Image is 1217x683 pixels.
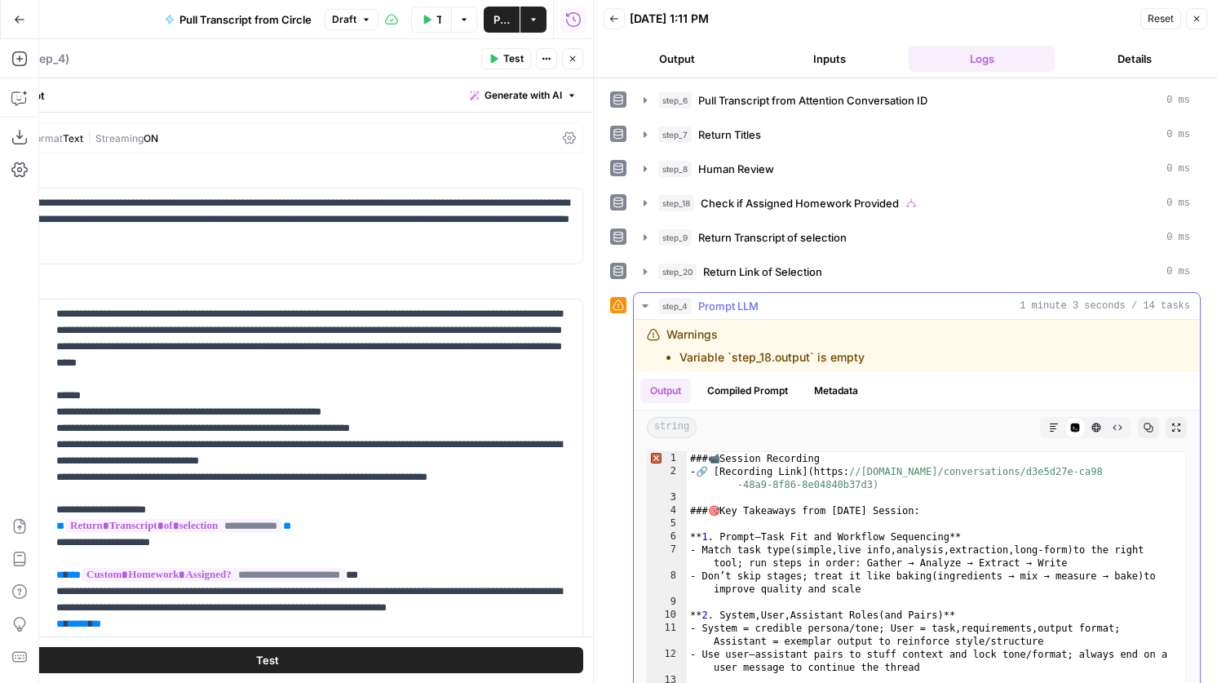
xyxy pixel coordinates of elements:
button: Pull Transcript from Circle [155,7,321,33]
div: 8 [648,570,687,596]
span: Text [63,132,83,144]
span: Return Titles [698,126,761,143]
button: 0 ms [634,190,1200,216]
button: 0 ms [634,259,1200,285]
button: Test [481,48,531,69]
span: Generate with AI [485,88,562,103]
span: Test [503,51,524,66]
span: Format [29,132,63,144]
span: step_18 [658,195,694,211]
span: step_4 [658,298,692,314]
button: Generate with AI [463,85,583,106]
span: Return Transcript of selection [698,229,847,246]
button: Inputs [756,46,902,72]
button: Logs [909,46,1055,72]
button: Test Workflow [411,7,451,33]
button: 1 minute 3 seconds / 14 tasks [634,293,1200,319]
button: Draft [325,9,378,30]
div: 11 [648,622,687,648]
span: Draft [332,12,356,27]
span: Pull Transcript from Circle [179,11,312,28]
button: Details [1061,46,1207,72]
span: 1 minute 3 seconds / 14 tasks [1020,299,1190,313]
div: 1 [648,452,687,465]
span: ( step_4 ) [24,51,69,67]
span: Publish [493,11,510,28]
span: Test Workflow [436,11,441,28]
span: 0 ms [1166,93,1190,108]
div: 3 [648,491,687,504]
span: Reset [1148,11,1174,26]
span: Prompt LLM [698,298,759,314]
button: Compiled Prompt [697,379,798,403]
button: 0 ms [634,156,1200,182]
span: ON [144,132,158,144]
span: step_9 [658,229,692,246]
span: step_8 [658,161,692,177]
span: step_7 [658,126,692,143]
span: Human Review [698,161,774,177]
button: 0 ms [634,87,1200,113]
div: 4 [648,504,687,517]
button: Output [640,379,691,403]
button: Publish [484,7,520,33]
span: step_20 [658,264,697,280]
div: 6 [648,530,687,543]
span: Streaming [95,132,144,144]
span: | [83,129,95,145]
span: Test [256,652,279,668]
span: step_6 [658,92,692,109]
div: 10 [648,609,687,622]
span: 0 ms [1166,196,1190,211]
span: Return Link of Selection [703,264,822,280]
span: 0 ms [1166,162,1190,176]
span: string [647,417,697,438]
span: Check if Assigned Homework Provided [701,195,899,211]
li: Variable `step_18.output` is empty [679,349,865,366]
button: Output [604,46,750,72]
span: Pull Transcript from Attention Conversation ID [698,92,927,109]
span: Error, read annotations row 1 [648,452,662,465]
button: 0 ms [634,122,1200,148]
div: 9 [648,596,687,609]
div: 2 [648,465,687,491]
span: 0 ms [1166,264,1190,279]
div: Warnings [666,326,865,366]
button: Metadata [804,379,868,403]
span: 0 ms [1166,127,1190,142]
span: 0 ms [1166,230,1190,245]
div: 7 [648,543,687,570]
button: 0 ms [634,224,1200,251]
div: 5 [648,517,687,530]
div: 12 [648,648,687,674]
button: Reset [1140,8,1181,29]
